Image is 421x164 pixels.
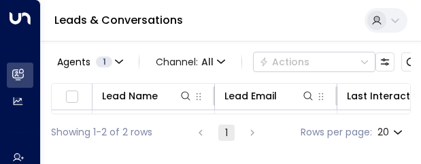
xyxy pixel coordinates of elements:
button: Agents1 [51,52,128,71]
nav: pagination navigation [192,124,261,141]
a: Leads & Conversations [54,12,183,28]
div: 20 [377,122,405,142]
span: Refresh [401,52,420,71]
div: Button group with a nested menu [253,52,375,72]
button: Customize [375,52,394,71]
button: Channel:All [150,52,231,71]
div: Showing 1-2 of 2 rows [51,125,152,140]
span: Channel: [150,52,231,71]
span: Agents [57,57,90,67]
button: page 1 [218,125,235,141]
div: Lead Name [102,88,192,104]
label: Rows per page: [301,125,372,140]
div: Actions [259,56,309,68]
span: 1 [96,56,112,67]
div: Lead Email [224,88,315,104]
div: Lead Name [102,88,158,104]
span: Toggle select all [63,88,80,105]
span: All [201,56,214,67]
button: Actions [253,52,375,72]
div: Lead Email [224,88,277,104]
